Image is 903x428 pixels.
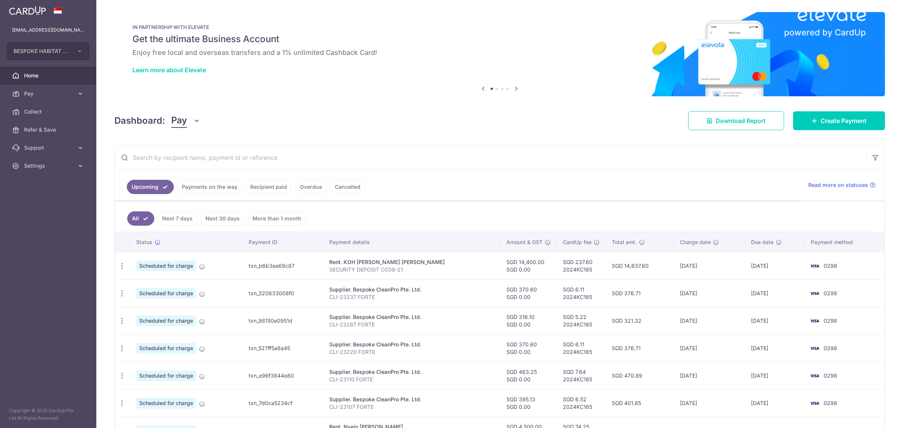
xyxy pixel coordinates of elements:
span: Refer & Save [24,126,74,134]
a: Read more on statuses [808,181,876,189]
span: 0298 [824,317,837,324]
p: IN PARTNERSHIP WITH ELEVATE [132,24,867,30]
td: [DATE] [745,252,804,279]
div: Supplier. Bespoke CleanPro Pte. Ltd. [329,313,494,321]
a: Learn more about Elevate [132,66,206,74]
td: txn_7d0ca5234cf [243,389,323,417]
span: 0298 [824,290,837,296]
td: SGD 237.60 2024KC165 [557,252,606,279]
td: txn_98150e0951d [243,307,323,334]
span: Status [136,238,152,246]
a: Create Payment [793,111,885,130]
span: Collect [24,108,74,115]
img: Bank Card [807,316,822,325]
a: Next 7 days [157,211,198,226]
td: SGD 401.65 [606,389,674,417]
td: [DATE] [745,362,804,389]
p: CLI-23220 FORTE [329,348,494,356]
td: SGD 370.60 SGD 0.00 [500,334,557,362]
td: SGD 395.13 SGD 0.00 [500,389,557,417]
a: Upcoming [127,180,174,194]
td: SGD 6.52 2024KC165 [557,389,606,417]
iframe: Opens a widget where you can find more information [855,405,895,424]
p: [EMAIL_ADDRESS][DOMAIN_NAME] [12,26,84,34]
img: Bank Card [807,399,822,408]
div: Supplier. Bespoke CleanPro Pte. Ltd. [329,396,494,403]
h4: Dashboard: [114,114,165,127]
td: [DATE] [674,252,745,279]
p: CLI-23110 FORTE [329,376,494,383]
td: [DATE] [674,362,745,389]
td: SGD 6.11 2024KC165 [557,279,606,307]
th: Payment method [805,232,884,252]
span: CardUp fee [563,238,591,246]
span: Scheduled for charge [136,316,196,326]
a: Next 30 days [201,211,245,226]
p: CLI-23287 FORTE [329,321,494,328]
td: SGD 14,400.00 SGD 0.00 [500,252,557,279]
td: SGD 5.22 2024KC165 [557,307,606,334]
th: Payment details [323,232,500,252]
span: Scheduled for charge [136,343,196,354]
button: BESPOKE HABITAT FORTE PTE. LTD. [7,42,90,60]
td: txn_e96f3844e80 [243,362,323,389]
div: Supplier. Bespoke CleanPro Pte. Ltd. [329,368,494,376]
span: 0298 [824,345,837,351]
span: Due date [751,238,774,246]
td: SGD 470.89 [606,362,674,389]
img: Renovation banner [114,12,885,96]
td: SGD 321.32 [606,307,674,334]
td: [DATE] [674,389,745,417]
td: SGD 463.25 SGD 0.00 [500,362,557,389]
td: SGD 7.64 2024KC165 [557,362,606,389]
th: Payment ID [243,232,323,252]
h5: Get the ultimate Business Account [132,33,867,45]
td: SGD 316.10 SGD 0.00 [500,307,557,334]
div: Supplier. Bespoke CleanPro Pte. Ltd. [329,286,494,293]
td: [DATE] [674,334,745,362]
span: Home [24,72,74,79]
span: Pay [24,90,74,97]
button: Pay [171,114,200,128]
td: txn_527ff5a8a45 [243,334,323,362]
input: Search by recipient name, payment id or reference [115,146,867,170]
span: Create Payment [821,116,867,125]
span: Support [24,144,74,152]
a: Cancelled [330,180,365,194]
td: [DATE] [745,334,804,362]
td: SGD 376.71 [606,279,674,307]
span: Scheduled for charge [136,261,196,271]
td: txn_320833008f0 [243,279,323,307]
span: Total amt. [612,238,637,246]
span: 0298 [824,263,837,269]
div: Supplier. Bespoke CleanPro Pte. Ltd. [329,341,494,348]
span: Pay [171,114,187,128]
td: [DATE] [674,307,745,334]
img: Bank Card [807,371,822,380]
p: SECURITY DEPOSIT CC09-21 [329,266,494,273]
img: CardUp [9,6,46,15]
td: [DATE] [745,279,804,307]
span: Amount & GST [506,238,543,246]
img: Bank Card [807,289,822,298]
td: SGD 14,637.60 [606,252,674,279]
span: 0298 [824,400,837,406]
a: More than 1 month [248,211,306,226]
img: Bank Card [807,344,822,353]
td: SGD 370.60 SGD 0.00 [500,279,557,307]
div: Rent. KOH [PERSON_NAME] [PERSON_NAME] [329,258,494,266]
span: Charge date [680,238,711,246]
td: [DATE] [674,279,745,307]
span: Settings [24,162,74,170]
p: CLI-23237 FORTE [329,293,494,301]
a: Overdue [295,180,327,194]
td: [DATE] [745,307,804,334]
span: BESPOKE HABITAT FORTE PTE. LTD. [14,47,69,55]
td: [DATE] [745,389,804,417]
span: 0298 [824,372,837,379]
span: Scheduled for charge [136,398,196,408]
p: CLI-23107 FORTE [329,403,494,411]
h6: Enjoy free local and overseas transfers and a 1% unlimited Cashback Card! [132,48,867,57]
a: All [127,211,154,226]
td: SGD 376.71 [606,334,674,362]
